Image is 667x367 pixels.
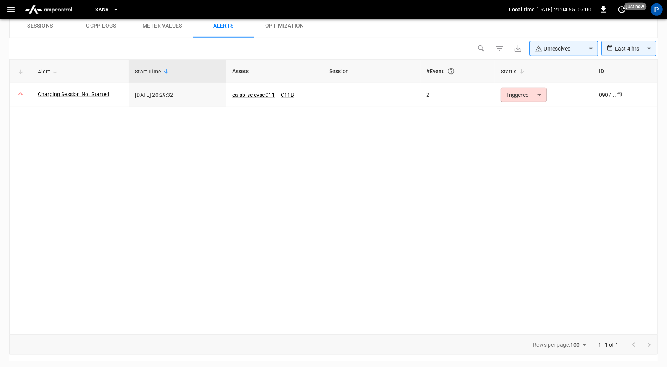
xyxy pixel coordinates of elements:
[132,13,193,38] button: Meter Values
[615,41,656,56] div: Last 4 hrs
[38,90,109,98] a: Charging Session Not Started
[71,13,132,38] button: Ocpp logs
[421,83,495,107] td: 2
[226,60,323,83] th: Assets
[281,92,294,98] a: C11B
[501,88,547,102] div: Triggered
[38,67,60,76] span: Alert
[624,3,647,10] span: just now
[570,339,589,351] div: 100
[135,67,171,76] span: Start Time
[427,64,489,78] div: #Event
[599,91,616,99] div: 0907...
[535,45,586,53] div: Unresolved
[444,64,458,78] button: An event is a single occurrence of an issue. An alert groups related events for the same asset, m...
[22,2,75,17] img: ampcontrol.io logo
[323,60,420,83] th: Session
[95,5,109,14] span: SanB
[537,6,591,13] p: [DATE] 21:04:55 -07:00
[509,6,535,13] p: Local time
[193,13,254,38] button: Alerts
[92,2,122,17] button: SanB
[10,13,71,38] button: Sessions
[616,91,623,99] div: copy
[129,83,226,107] td: [DATE] 20:29:32
[593,60,657,83] th: ID
[254,13,315,38] button: Optimization
[533,341,570,349] p: Rows per page:
[598,341,618,349] p: 1–1 of 1
[616,3,628,16] button: set refresh interval
[501,67,527,76] span: Status
[323,83,420,107] td: -
[232,92,275,98] a: ca-sb-se-evseC11
[651,3,663,16] div: profile-icon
